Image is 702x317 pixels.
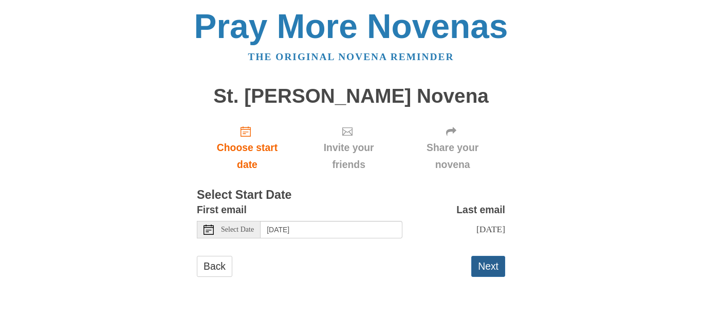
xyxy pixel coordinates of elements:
[197,201,247,218] label: First email
[410,139,495,173] span: Share your novena
[298,117,400,178] div: Click "Next" to confirm your start date first.
[221,226,254,233] span: Select Date
[197,85,505,107] h1: St. [PERSON_NAME] Novena
[476,224,505,234] span: [DATE]
[400,117,505,178] div: Click "Next" to confirm your start date first.
[207,139,287,173] span: Choose start date
[194,7,508,45] a: Pray More Novenas
[197,117,298,178] a: Choose start date
[197,189,505,202] h3: Select Start Date
[248,51,454,62] a: The original novena reminder
[308,139,390,173] span: Invite your friends
[456,201,505,218] label: Last email
[471,256,505,277] button: Next
[197,256,232,277] a: Back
